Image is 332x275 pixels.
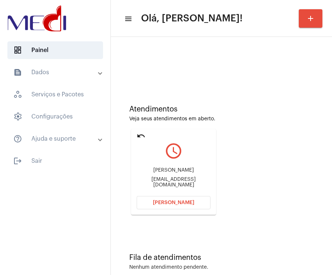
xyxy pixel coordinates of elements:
[13,112,22,121] span: sidenav icon
[129,105,314,113] div: Atendimentos
[129,116,314,122] div: Veja seus atendimentos em aberto.
[4,63,110,81] mat-expansion-panel-header: sidenav iconDados
[141,13,243,24] span: Olá, [PERSON_NAME]!
[13,68,99,77] mat-panel-title: Dados
[153,200,194,205] span: [PERSON_NAME]
[124,14,131,23] mat-icon: sidenav icon
[13,46,22,55] span: sidenav icon
[7,152,103,170] span: Sair
[129,265,208,270] div: Nenhum atendimento pendente.
[137,177,211,188] div: [EMAIL_ADDRESS][DOMAIN_NAME]
[4,130,110,148] mat-expansion-panel-header: sidenav iconAjuda e suporte
[306,14,315,23] mat-icon: add
[13,157,22,165] mat-icon: sidenav icon
[137,131,146,140] mat-icon: undo
[7,86,103,103] span: Serviços e Pacotes
[13,134,99,143] mat-panel-title: Ajuda e suporte
[13,68,22,77] mat-icon: sidenav icon
[6,4,68,33] img: d3a1b5fa-500b-b90f-5a1c-719c20e9830b.png
[137,168,211,173] div: [PERSON_NAME]
[129,254,314,262] div: Fila de atendimentos
[7,108,103,126] span: Configurações
[137,196,211,209] button: [PERSON_NAME]
[13,90,22,99] span: sidenav icon
[137,142,211,160] mat-icon: query_builder
[13,134,22,143] mat-icon: sidenav icon
[7,41,103,59] span: Painel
